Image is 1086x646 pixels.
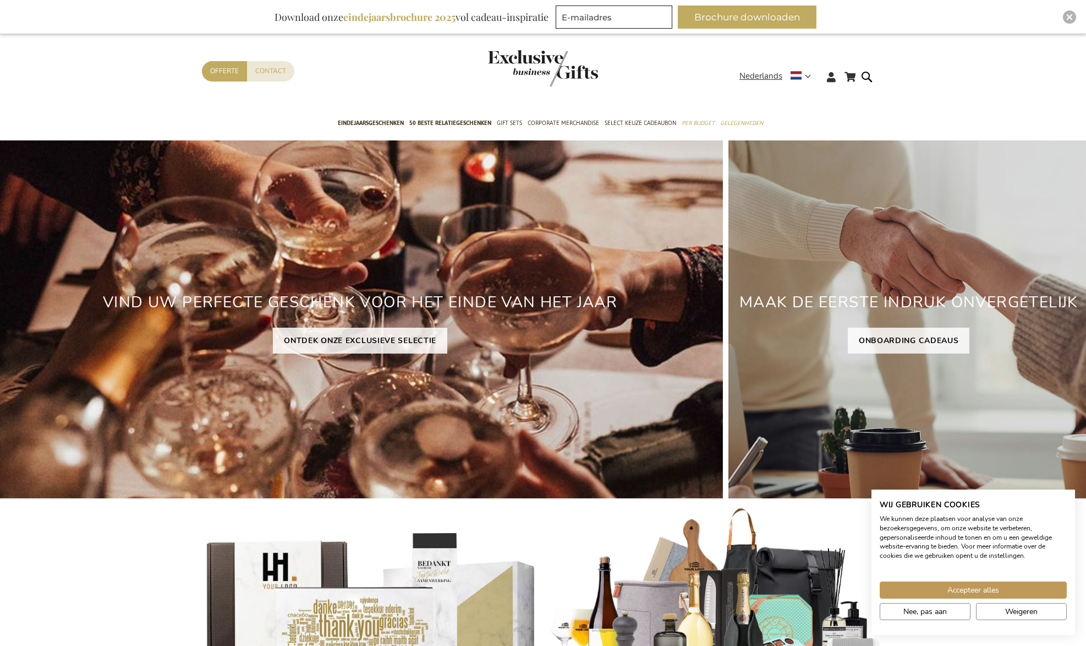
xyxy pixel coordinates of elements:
span: Weigeren [1005,606,1038,617]
button: Alle cookies weigeren [976,603,1067,620]
span: Corporate Merchandise [528,117,599,129]
span: Gift Sets [497,117,522,129]
a: ONBOARDING CADEAUS [848,328,970,354]
a: ONTDEK ONZE EXCLUSIEVE SELECTIE [273,328,447,354]
span: Nee, pas aan [903,606,947,617]
div: Nederlands [739,70,818,83]
span: Nederlands [739,70,782,83]
button: Accepteer alle cookies [880,582,1067,599]
div: Close [1063,10,1076,24]
span: Eindejaarsgeschenken [338,117,404,129]
a: store logo [488,50,543,86]
a: Offerte [202,61,247,82]
span: Gelegenheden [720,117,763,129]
b: eindejaarsbrochure 2025 [343,10,456,24]
img: Exclusive Business gifts logo [488,50,598,86]
form: marketing offers and promotions [556,6,676,32]
div: Download onze vol cadeau-inspiratie [270,6,553,29]
button: Pas cookie voorkeuren aan [880,603,970,620]
span: 50 beste relatiegeschenken [409,117,491,129]
h2: Wij gebruiken cookies [880,500,1067,510]
input: E-mailadres [556,6,672,29]
img: Close [1066,14,1073,20]
span: Accepteer alles [947,584,999,596]
span: Select Keuze Cadeaubon [605,117,676,129]
a: Contact [247,61,294,82]
button: Brochure downloaden [678,6,816,29]
span: Per Budget [682,117,715,129]
p: We kunnen deze plaatsen voor analyse van onze bezoekersgegevens, om onze website te verbeteren, g... [880,514,1067,561]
